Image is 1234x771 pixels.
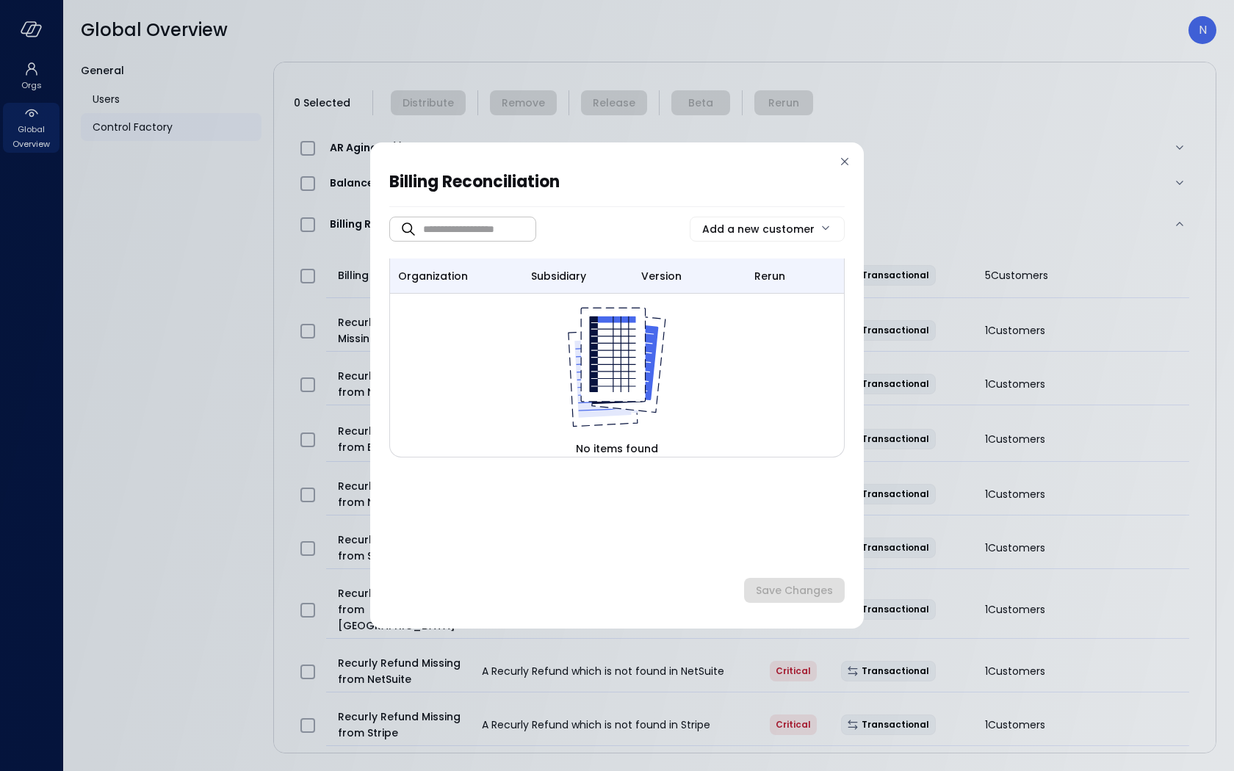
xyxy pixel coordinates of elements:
div: Add a new customer [702,217,815,241]
span: version [641,268,682,284]
span: No items found [576,441,658,457]
h2: Billing Reconciliation [389,169,830,206]
span: organization [398,268,468,284]
span: rerun [754,268,785,284]
span: subsidiary [531,268,586,284]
